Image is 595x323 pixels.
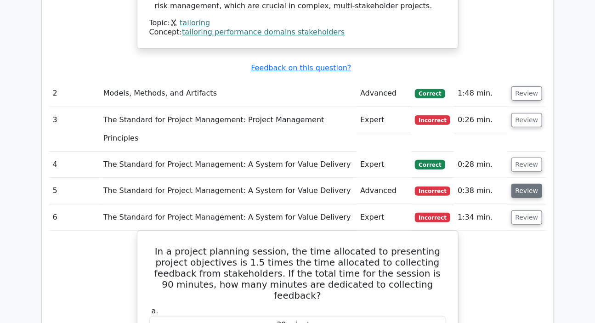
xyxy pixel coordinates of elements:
td: 2 [49,80,100,107]
td: Expert [357,107,411,133]
td: 0:26 min. [454,107,507,133]
button: Review [511,158,543,172]
h5: In a project planning session, the time allocated to presenting project objectives is 1.5 times t... [148,246,447,301]
td: 1:34 min. [454,204,507,231]
span: a. [152,306,159,315]
td: The Standard for Project Management: Project Management Principles [100,107,357,152]
a: tailoring performance domains stakeholders [182,28,345,36]
td: The Standard for Project Management: A System for Value Delivery [100,178,357,204]
td: Models, Methods, and Artifacts [100,80,357,107]
div: Concept: [149,28,446,37]
td: 6 [49,204,100,231]
td: 3 [49,107,100,152]
td: The Standard for Project Management: A System for Value Delivery [100,204,357,231]
td: The Standard for Project Management: A System for Value Delivery [100,152,357,178]
button: Review [511,184,543,198]
button: Review [511,113,543,127]
td: 4 [49,152,100,178]
td: 5 [49,178,100,204]
td: 1:48 min. [454,80,507,107]
td: Expert [357,152,411,178]
span: Correct [415,160,445,169]
span: Incorrect [415,115,450,125]
button: Review [511,210,543,225]
td: 0:28 min. [454,152,507,178]
a: Feedback on this question? [251,63,351,72]
td: Expert [357,204,411,231]
span: Correct [415,89,445,98]
a: tailoring [180,18,210,27]
td: Advanced [357,178,411,204]
div: Topic: [149,18,446,28]
span: Incorrect [415,187,450,196]
button: Review [511,86,543,101]
td: 0:38 min. [454,178,507,204]
td: Advanced [357,80,411,107]
span: Incorrect [415,213,450,222]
